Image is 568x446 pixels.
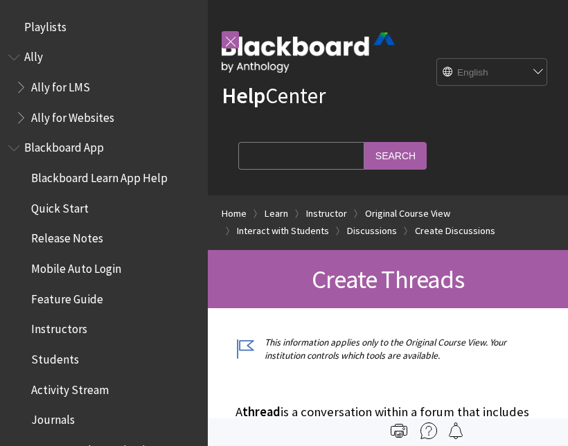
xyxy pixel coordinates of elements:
[437,59,548,87] select: Site Language Selector
[265,205,288,222] a: Learn
[24,136,104,155] span: Blackboard App
[222,82,265,109] strong: Help
[365,205,450,222] a: Original Course View
[447,422,464,439] img: Follow this page
[31,318,87,337] span: Instructors
[31,257,121,276] span: Mobile Auto Login
[31,106,114,125] span: Ally for Websites
[222,82,326,109] a: HelpCenter
[312,263,464,295] span: Create Threads
[237,222,329,240] a: Interact with Students
[236,403,540,439] p: A is a conversation within a forum that includes the initial post and all replies to it.
[31,409,75,427] span: Journals
[24,15,66,34] span: Playlists
[8,46,199,130] nav: Book outline for Anthology Ally Help
[415,222,495,240] a: Create Discussions
[364,142,427,169] input: Search
[306,205,347,222] a: Instructor
[236,336,540,362] p: This information applies only to the Original Course View. Your institution controls which tools ...
[8,15,199,39] nav: Book outline for Playlists
[31,348,79,366] span: Students
[222,33,395,73] img: Blackboard by Anthology
[347,222,397,240] a: Discussions
[31,287,103,306] span: Feature Guide
[24,46,43,64] span: Ally
[31,197,89,215] span: Quick Start
[31,378,109,397] span: Activity Stream
[222,205,247,222] a: Home
[31,166,168,185] span: Blackboard Learn App Help
[420,422,437,439] img: More help
[31,75,90,94] span: Ally for LMS
[31,227,103,246] span: Release Notes
[242,404,281,420] span: thread
[391,422,407,439] img: Print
